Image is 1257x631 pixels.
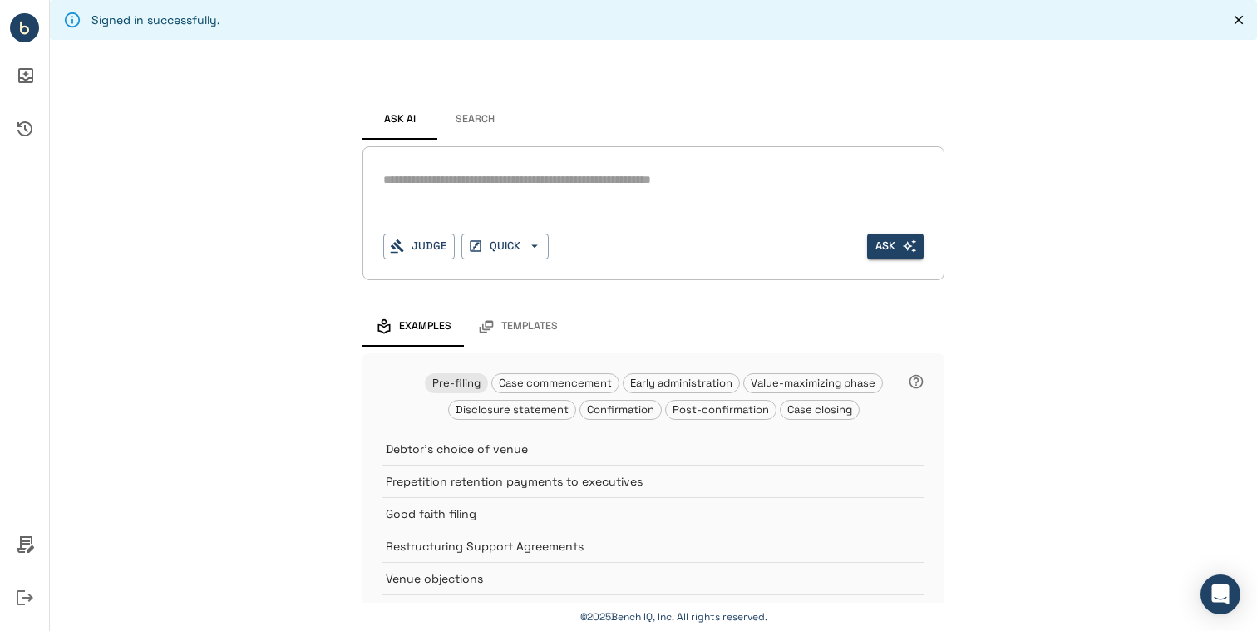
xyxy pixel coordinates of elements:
button: Search [437,100,512,140]
div: Signed in successfully. [91,5,220,35]
div: Open Intercom Messenger [1200,574,1240,614]
p: Venue objections [386,570,883,587]
div: Confirmation [579,400,662,420]
div: Value-maximizing phase [743,373,883,393]
span: Value-maximizing phase [744,376,882,390]
span: Disclosure statement [449,402,575,417]
div: Case commencement [491,373,619,393]
div: Early administration [623,373,740,393]
div: Good faith filing [382,497,924,530]
div: Pre-filing [425,373,488,393]
span: Templates [501,320,558,333]
span: Case closing [781,402,859,417]
span: Post-confirmation [666,402,776,417]
span: Pre-filing [426,376,487,390]
span: Examples [399,320,451,333]
div: Debtor's choice of venue [382,433,924,465]
p: Prepetition retention payments to executives [386,473,883,490]
p: Restructuring Support Agreements [386,538,883,555]
span: Case commencement [492,376,619,390]
button: Ask [867,234,924,259]
p: Good faith filing [386,505,883,522]
span: Ask AI [384,113,416,126]
div: Case closing [780,400,860,420]
button: QUICK [461,234,549,259]
span: Enter search text [867,234,924,259]
div: Prepetition retention payments to executives [382,465,924,497]
button: Judge [383,234,455,259]
div: examples and templates tabs [362,307,944,347]
div: Disclosure statement [448,400,576,420]
div: Prepackaged plans [382,594,924,627]
div: Venue objections [382,562,924,594]
div: Post-confirmation [665,400,776,420]
span: Confirmation [580,402,661,417]
span: Early administration [624,376,739,390]
p: Debtor's choice of venue [386,441,883,457]
div: Restructuring Support Agreements [382,530,924,562]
